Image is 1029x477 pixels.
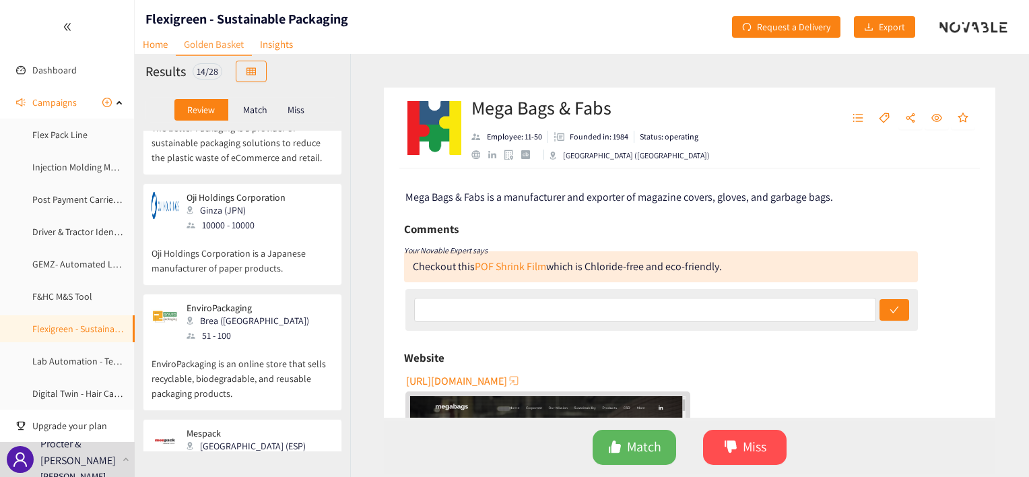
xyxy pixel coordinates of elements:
button: downloadExport [854,16,915,38]
p: Oji Holdings Corporation [187,192,286,203]
button: eye [925,108,949,129]
button: table [236,61,267,82]
button: unordered-list [846,108,870,129]
span: dislike [724,440,737,455]
p: EnviroPackaging [187,303,309,313]
iframe: Chat Widget [810,331,1029,477]
button: check [879,299,909,321]
p: Founded in: 1984 [570,131,628,143]
p: Match [243,104,267,115]
img: Company Logo [407,101,461,155]
a: google maps [504,150,521,160]
span: table [246,67,256,77]
button: share-alt [898,108,923,129]
a: Driver & Tractor Identification [32,226,149,238]
span: Campaigns [32,89,77,116]
span: unordered-list [853,113,863,125]
p: Procter & [PERSON_NAME] [40,435,117,469]
span: tag [879,113,890,125]
span: Upgrade your plan [32,412,124,439]
h6: Website [404,348,444,368]
div: 14 / 28 [193,63,222,79]
button: star [951,108,975,129]
a: Dashboard [32,64,77,76]
p: EnviroPackaging is an online store that sells recyclable, biodegradable, and reusable packaging p... [152,343,333,401]
div: [GEOGRAPHIC_DATA] (ESP) [187,439,314,453]
span: eye [931,113,942,125]
p: Oji Holdings Corporation is a Japanese manufacturer of paper products. [152,232,333,276]
img: Snapshot of the company's website [152,303,178,329]
img: Snapshot of the company's website [152,192,178,219]
button: dislikeMiss [703,430,787,465]
a: website [471,150,488,159]
span: share-alt [905,113,916,125]
a: Lab Automation - Test Sample Prep [32,355,174,367]
span: double-left [63,22,72,32]
div: Checkout this which is Chloride-free and eco-friendly. [413,259,722,274]
span: Request a Delivery [757,20,830,34]
span: Mega Bags & Fabs is a manufacturer and exporter of magazine covers, gloves, and garbage bags. [405,190,833,204]
li: Status [634,131,698,143]
h2: Mega Bags & Fabs [471,94,710,121]
a: Golden Basket [176,34,252,56]
div: Ginza (JPN) [187,203,294,218]
span: plus-circle [102,98,112,107]
p: Review [187,104,215,115]
a: F&HC M&S Tool [32,290,92,303]
p: Status: operating [640,131,698,143]
a: Injection Molding Model [32,161,129,173]
p: Miss [288,104,304,115]
i: Your Novable Expert says [404,245,488,255]
p: Employee: 11-50 [487,131,542,143]
a: Flexigreen - Sustainable Packaging [32,323,169,335]
a: POF Shrink Film [475,259,546,274]
span: [URL][DOMAIN_NAME] [406,373,507,389]
span: Match [627,437,661,457]
a: linkedin [488,151,504,159]
span: trophy [16,421,26,431]
a: Digital Twin - Hair Care Bottle [32,387,149,400]
h2: Results [145,62,186,81]
span: Export [879,20,905,34]
a: GEMZ- Automated Loading [32,258,140,270]
button: [URL][DOMAIN_NAME] [406,370,521,391]
span: redo [742,22,752,33]
a: Post Payment Carrier Auditing [32,193,152,205]
button: likeMatch [593,430,676,465]
h6: Comments [404,219,459,239]
a: Flex Pack Line [32,129,88,141]
span: star [958,113,968,125]
p: Mespack [187,428,306,439]
span: download [864,22,873,33]
li: Employees [471,131,548,143]
div: [GEOGRAPHIC_DATA] ([GEOGRAPHIC_DATA]) [550,150,710,162]
span: check [890,305,899,316]
a: crunchbase [521,150,538,159]
img: Snapshot of the company's website [152,428,178,455]
li: Founded in year [548,131,634,143]
span: like [608,440,622,455]
button: tag [872,108,896,129]
p: The Better Packaging is a provider of sustainable packaging solutions to reduce the plastic waste... [152,107,333,165]
div: Brea ([GEOGRAPHIC_DATA]) [187,313,317,328]
span: user [12,451,28,468]
span: sound [16,98,26,107]
span: Miss [743,437,766,457]
a: Home [135,34,176,55]
div: 10000 - 10000 [187,218,294,232]
a: Insights [252,34,301,55]
button: redoRequest a Delivery [732,16,840,38]
div: 51 - 100 [187,328,317,343]
h1: Flexigreen - Sustainable Packaging [145,9,348,28]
